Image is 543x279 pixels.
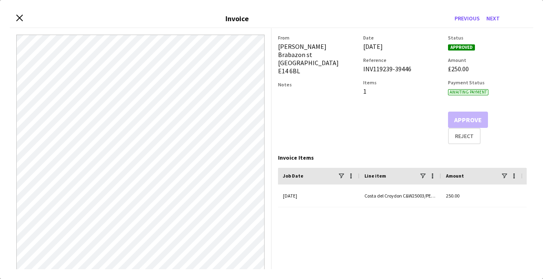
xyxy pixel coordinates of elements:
h3: Amount [448,57,527,63]
span: Job Date [283,173,303,179]
span: Line item [364,173,386,179]
h3: Date [363,35,442,41]
button: Next [483,12,503,25]
button: Previous [451,12,483,25]
button: Reject [448,128,481,144]
h3: Invoice [225,14,249,23]
span: Approved [448,44,475,51]
div: [DATE] [278,185,360,207]
div: INV119239-39446 [363,65,442,73]
div: Invoice Items [278,154,527,161]
h3: Payment Status [448,79,527,86]
div: 1 [363,87,442,95]
h3: Reference [363,57,442,63]
div: Costa del Croydon C&W25003/PERF - Event Manager (salary) [360,185,441,207]
span: Amount [446,173,464,179]
div: [PERSON_NAME] Brabazon st [GEOGRAPHIC_DATA] E14 6BL [278,42,357,75]
span: Awaiting payment [448,89,488,95]
div: £250.00 [448,65,527,73]
h3: Items [363,79,442,86]
h3: Notes [278,81,357,88]
div: 250.00 [441,185,523,207]
div: [DATE] [363,42,442,51]
h3: Status [448,35,527,41]
h3: From [278,35,357,41]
